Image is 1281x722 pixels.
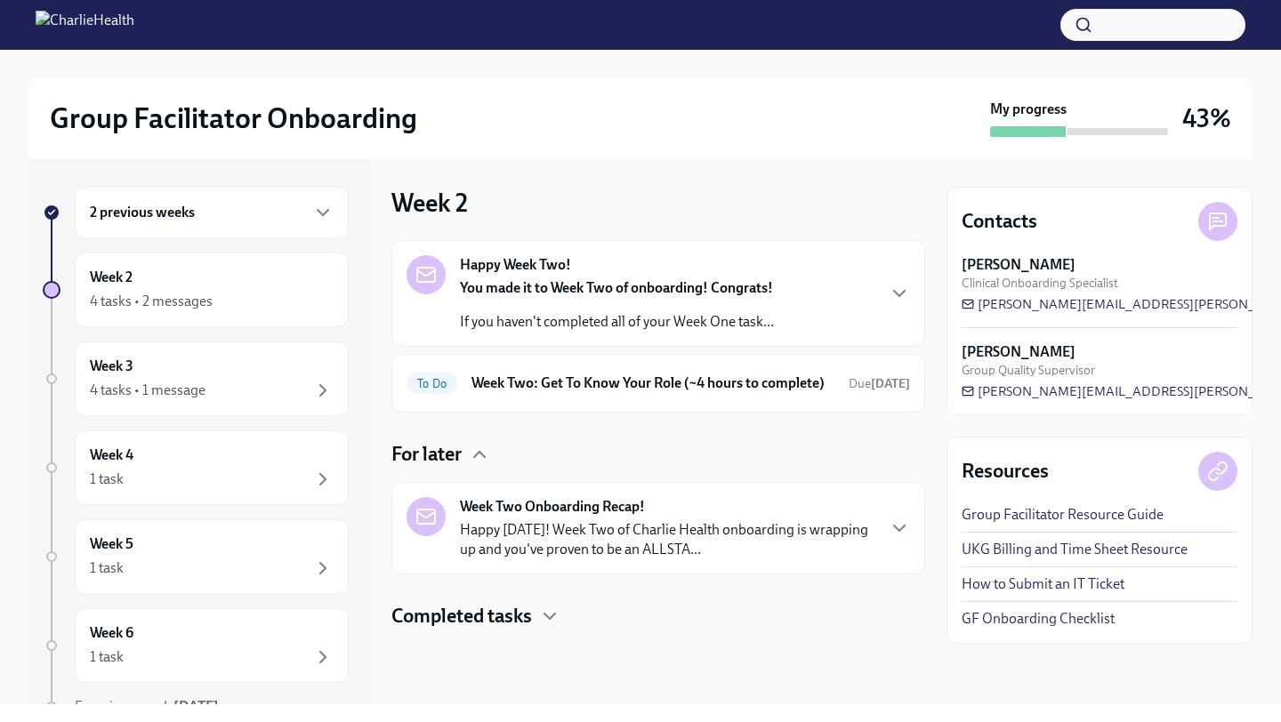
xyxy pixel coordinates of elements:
[90,647,124,667] div: 1 task
[1182,102,1231,134] h3: 43%
[460,497,645,517] strong: Week Two Onboarding Recap!
[849,376,910,391] span: Due
[36,11,134,39] img: CharlieHealth
[391,187,468,219] h3: Week 2
[90,292,213,311] div: 4 tasks • 2 messages
[43,608,349,683] a: Week 61 task
[962,362,1095,379] span: Group Quality Supervisor
[43,430,349,505] a: Week 41 task
[391,441,925,468] div: For later
[962,208,1037,235] h4: Contacts
[849,375,910,392] span: September 16th, 2025 10:00
[391,603,532,630] h4: Completed tasks
[962,275,1118,292] span: Clinical Onboarding Specialist
[407,377,457,390] span: To Do
[43,341,349,416] a: Week 34 tasks • 1 message
[871,376,910,391] strong: [DATE]
[75,698,219,715] span: Experience ends
[962,540,1188,559] a: UKG Billing and Time Sheet Resource
[460,255,571,275] strong: Happy Week Two!
[962,342,1076,362] strong: [PERSON_NAME]
[90,203,195,222] h6: 2 previous weeks
[962,505,1164,525] a: Group Facilitator Resource Guide
[962,255,1076,275] strong: [PERSON_NAME]
[173,698,219,715] strong: [DATE]
[90,445,133,465] h6: Week 4
[391,603,925,630] div: Completed tasks
[990,100,1067,119] strong: My progress
[75,187,349,238] div: 2 previous weeks
[962,609,1115,629] a: GF Onboarding Checklist
[90,268,133,287] h6: Week 2
[90,558,124,578] div: 1 task
[43,519,349,594] a: Week 51 task
[391,441,462,468] h4: For later
[50,100,417,136] h2: Group Facilitator Onboarding
[460,520,874,559] p: Happy [DATE]! Week Two of Charlie Health onboarding is wrapping up and you've proven to be an ALL...
[407,369,910,397] a: To DoWeek Two: Get To Know Your Role (~4 hours to complete)Due[DATE]
[90,534,133,554] h6: Week 5
[460,312,774,332] p: If you haven't completed all of your Week One task...
[471,373,834,393] h6: Week Two: Get To Know Your Role (~4 hours to complete)
[962,574,1124,594] a: How to Submit an IT Ticket
[90,469,124,489] div: 1 task
[90,623,133,643] h6: Week 6
[460,279,773,296] strong: You made it to Week Two of onboarding! Congrats!
[962,458,1049,485] h4: Resources
[43,253,349,327] a: Week 24 tasks • 2 messages
[90,381,205,400] div: 4 tasks • 1 message
[90,357,133,376] h6: Week 3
